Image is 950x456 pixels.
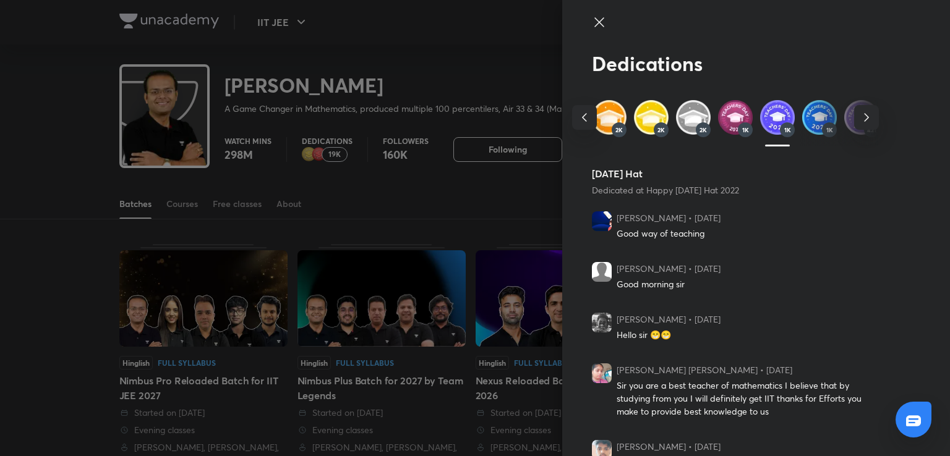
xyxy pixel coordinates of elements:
img: hats [676,100,711,135]
img: Avatar [592,211,612,231]
p: [PERSON_NAME] • [DATE] [617,313,879,326]
h2: Dedications [592,52,879,75]
span: 1K [826,126,833,133]
img: hats [802,100,837,135]
span: 2K [615,126,623,133]
img: hats [592,100,627,135]
p: [PERSON_NAME] [PERSON_NAME] • [DATE] [617,363,879,376]
img: Avatar [592,262,612,282]
p: Sir you are a best teacher of mathematics I believe that by studying from you I will definitely g... [617,379,879,418]
span: 1K [784,126,791,133]
p: [PERSON_NAME] • [DATE] [617,262,879,275]
span: 1K [742,126,749,133]
img: hats [844,100,879,135]
p: [PERSON_NAME] • [DATE] [617,211,879,224]
img: Avatar [592,363,612,383]
img: Avatar [592,313,612,332]
p: [PERSON_NAME] • [DATE] [617,440,879,453]
span: 2K [700,126,707,133]
span: 2K [657,126,665,133]
p: Dedicated at Happy [DATE] Hat 2022 [592,184,879,196]
p: Good morning sir [617,277,879,290]
img: hats [634,100,669,135]
span: 421 [867,126,876,133]
img: hats [718,100,753,135]
h6: [DATE] Hat [592,166,879,181]
p: Hello sir 😁😁 [617,328,879,341]
img: hats [760,100,795,135]
p: Good way of teaching [617,227,879,240]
